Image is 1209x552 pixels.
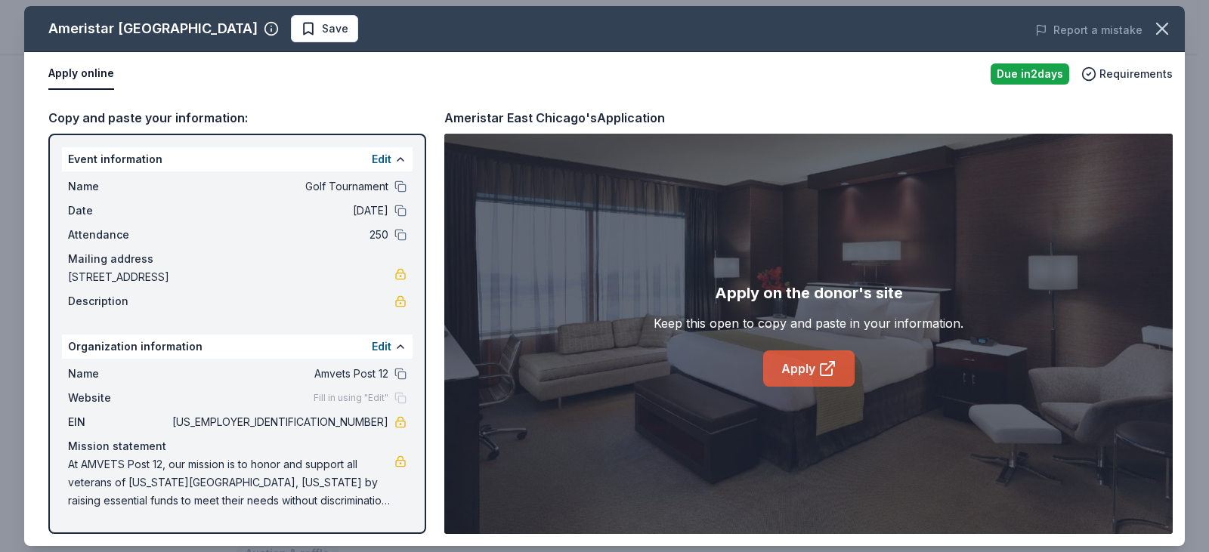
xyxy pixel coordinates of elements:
[372,338,391,356] button: Edit
[68,226,169,244] span: Attendance
[654,314,963,332] div: Keep this open to copy and paste in your information.
[291,15,358,42] button: Save
[991,63,1069,85] div: Due in 2 days
[68,437,407,455] div: Mission statement
[68,389,169,407] span: Website
[169,413,388,431] span: [US_EMPLOYER_IDENTIFICATION_NUMBER]
[68,292,169,310] span: Description
[169,365,388,383] span: Amvets Post 12
[1035,21,1143,39] button: Report a mistake
[1099,65,1173,83] span: Requirements
[68,365,169,383] span: Name
[68,177,169,196] span: Name
[322,20,348,38] span: Save
[62,335,413,359] div: Organization information
[372,150,391,168] button: Edit
[763,350,855,387] a: Apply
[169,202,388,220] span: [DATE]
[48,17,258,41] div: Ameristar [GEOGRAPHIC_DATA]
[169,226,388,244] span: 250
[48,58,114,90] button: Apply online
[68,250,407,268] div: Mailing address
[68,202,169,220] span: Date
[715,281,903,305] div: Apply on the donor's site
[68,455,394,510] span: At AMVETS Post 12, our mission is to honor and support all veterans of [US_STATE][GEOGRAPHIC_DATA...
[68,268,394,286] span: [STREET_ADDRESS]
[314,392,388,404] span: Fill in using "Edit"
[62,147,413,171] div: Event information
[444,108,665,128] div: Ameristar East Chicago's Application
[1081,65,1173,83] button: Requirements
[68,413,169,431] span: EIN
[48,108,426,128] div: Copy and paste your information:
[169,177,388,196] span: Golf Tournament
